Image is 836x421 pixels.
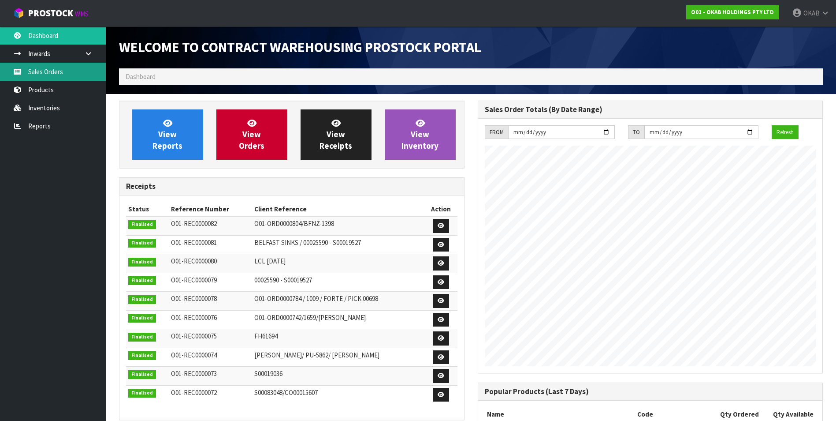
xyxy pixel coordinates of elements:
[254,238,361,247] span: BELFAST SINKS / 00025590 - S00019527
[171,369,217,378] span: O01-REC0000073
[254,276,312,284] span: 00025590 - S00019527
[128,239,156,248] span: Finalised
[254,369,282,378] span: S00019036
[254,294,378,303] span: O01-ORD0000784 / 1009 / FORTE / PICK 00698
[252,202,425,216] th: Client Reference
[216,109,287,160] a: ViewOrders
[171,276,217,284] span: O01-REC0000079
[691,8,774,16] strong: O01 - OKAB HOLDINGS PTY LTD
[132,109,203,160] a: ViewReports
[171,257,217,265] span: O01-REC0000080
[254,332,278,340] span: FH61694
[126,182,457,191] h3: Receipts
[128,295,156,304] span: Finalised
[385,109,456,160] a: ViewInventory
[171,219,217,228] span: O01-REC0000082
[254,219,334,228] span: O01-ORD0000804/BFNZ-1398
[254,351,379,359] span: [PERSON_NAME]/ PU-5862/ [PERSON_NAME]
[128,370,156,379] span: Finalised
[169,202,252,216] th: Reference Number
[128,258,156,267] span: Finalised
[320,118,352,151] span: View Receipts
[171,238,217,247] span: O01-REC0000081
[254,388,318,397] span: S00083048/CO00015607
[75,10,89,18] small: WMS
[485,125,508,139] div: FROM
[13,8,24,19] img: cube-alt.png
[239,118,264,151] span: View Orders
[425,202,457,216] th: Action
[254,257,286,265] span: LCL [DATE]
[152,118,182,151] span: View Reports
[254,313,366,322] span: O01-ORD0000742/1659/[PERSON_NAME]
[171,388,217,397] span: O01-REC0000072
[803,9,820,17] span: OKAB
[171,332,217,340] span: O01-REC0000075
[628,125,644,139] div: TO
[28,8,73,19] span: ProStock
[128,314,156,323] span: Finalised
[128,351,156,360] span: Finalised
[401,118,438,151] span: View Inventory
[128,389,156,398] span: Finalised
[772,125,799,139] button: Refresh
[126,202,169,216] th: Status
[485,105,816,114] h3: Sales Order Totals (By Date Range)
[119,38,481,56] span: Welcome to Contract Warehousing ProStock Portal
[128,276,156,285] span: Finalised
[171,294,217,303] span: O01-REC0000078
[128,220,156,229] span: Finalised
[126,72,156,81] span: Dashboard
[301,109,372,160] a: ViewReceipts
[128,333,156,342] span: Finalised
[171,313,217,322] span: O01-REC0000076
[485,387,816,396] h3: Popular Products (Last 7 Days)
[171,351,217,359] span: O01-REC0000074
